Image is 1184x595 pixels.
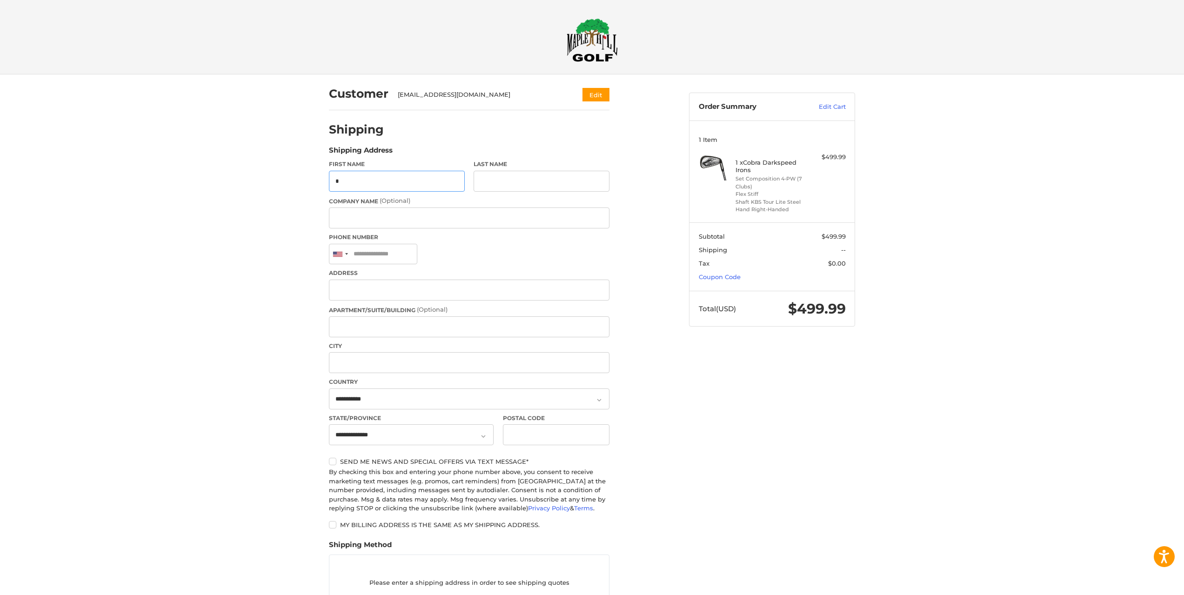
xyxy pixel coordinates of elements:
li: Hand Right-Handed [736,206,807,214]
span: $499.99 [822,233,846,240]
h2: Shipping [329,122,384,137]
label: Company Name [329,196,609,206]
h3: Order Summary [699,102,799,112]
label: Address [329,269,609,277]
a: Privacy Policy [528,504,570,512]
span: Total (USD) [699,304,736,313]
label: My billing address is the same as my shipping address. [329,521,609,528]
a: Terms [574,504,593,512]
label: First Name [329,160,465,168]
span: -- [841,246,846,254]
iframe: Google Customer Reviews [1107,570,1184,595]
span: $499.99 [788,300,846,317]
h4: 1 x Cobra Darkspeed Irons [736,159,807,174]
label: Postal Code [503,414,610,422]
span: Shipping [699,246,727,254]
span: Tax [699,260,709,267]
div: $499.99 [809,153,846,162]
button: Edit [582,88,609,101]
legend: Shipping Method [329,540,392,555]
small: (Optional) [380,197,410,204]
label: Last Name [474,160,609,168]
a: Edit Cart [799,102,846,112]
label: Country [329,378,609,386]
div: By checking this box and entering your phone number above, you consent to receive marketing text ... [329,468,609,513]
span: Subtotal [699,233,725,240]
div: United States: +1 [329,244,351,264]
label: City [329,342,609,350]
label: Apartment/Suite/Building [329,305,609,314]
label: State/Province [329,414,494,422]
div: [EMAIL_ADDRESS][DOMAIN_NAME] [398,90,565,100]
li: Flex Stiff [736,190,807,198]
p: Please enter a shipping address in order to see shipping quotes [329,574,609,592]
li: Set Composition 4-PW (7 Clubs) [736,175,807,190]
label: Send me news and special offers via text message* [329,458,609,465]
label: Phone Number [329,233,609,241]
li: Shaft KBS Tour Lite Steel [736,198,807,206]
span: $0.00 [828,260,846,267]
small: (Optional) [417,306,448,313]
a: Coupon Code [699,273,741,281]
h3: 1 Item [699,136,846,143]
legend: Shipping Address [329,145,393,160]
h2: Customer [329,87,388,101]
img: Maple Hill Golf [567,18,618,62]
